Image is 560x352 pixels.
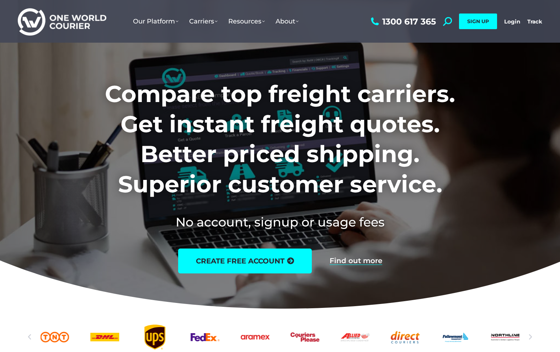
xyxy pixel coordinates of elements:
[491,325,520,350] div: 11 / 25
[459,14,497,29] a: SIGN UP
[291,325,320,350] a: Couriers Please logo
[41,325,69,350] div: 2 / 25
[133,17,178,25] span: Our Platform
[391,325,420,350] div: 9 / 25
[128,10,184,32] a: Our Platform
[241,325,270,350] a: Aramex_logo
[191,325,219,350] div: 5 / 25
[341,325,369,350] a: Allied Express logo
[41,325,69,350] a: TNT logo Australian freight company
[189,17,218,25] span: Carriers
[223,10,270,32] a: Resources
[341,325,369,350] div: 8 / 25
[527,18,542,25] a: Track
[18,7,106,36] img: One World Courier
[90,325,119,350] a: DHl logo
[330,257,382,265] a: Find out more
[391,325,420,350] a: Direct Couriers logo
[491,325,520,350] a: Northline logo
[270,10,304,32] a: About
[140,325,169,350] a: UPS logo
[369,17,436,26] a: 1300 617 365
[90,325,119,350] div: 3 / 25
[41,325,520,350] div: Slides
[276,17,299,25] span: About
[467,18,489,25] span: SIGN UP
[504,18,520,25] a: Login
[58,213,502,231] h2: No account, signup or usage fees
[191,325,219,350] a: FedEx logo
[441,325,470,350] a: Followmont transoirt web logo
[140,325,169,350] div: 4 / 25
[241,325,270,350] div: 6 / 25
[58,79,502,199] h1: Compare top freight carriers. Get instant freight quotes. Better priced shipping. Superior custom...
[184,10,223,32] a: Carriers
[291,325,320,350] div: 7 / 25
[178,249,312,273] a: create free account
[228,17,265,25] span: Resources
[441,325,470,350] div: 10 / 25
